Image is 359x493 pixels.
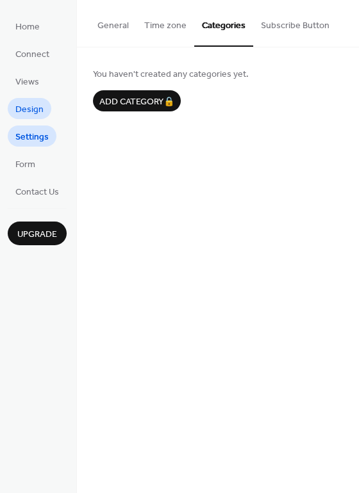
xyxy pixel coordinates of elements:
a: Settings [8,125,56,147]
button: Upgrade [8,222,67,245]
span: Views [15,76,39,89]
span: Settings [15,131,49,144]
span: Form [15,158,35,172]
a: Form [8,153,43,174]
a: Contact Us [8,181,67,202]
span: Home [15,20,40,34]
span: Connect [15,48,49,61]
span: Contact Us [15,186,59,199]
span: Upgrade [17,228,57,241]
a: Design [8,98,51,119]
a: Home [8,15,47,36]
a: Views [8,70,47,92]
span: You haven't created any categories yet. [93,68,343,81]
span: Design [15,103,44,117]
a: Connect [8,43,57,64]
